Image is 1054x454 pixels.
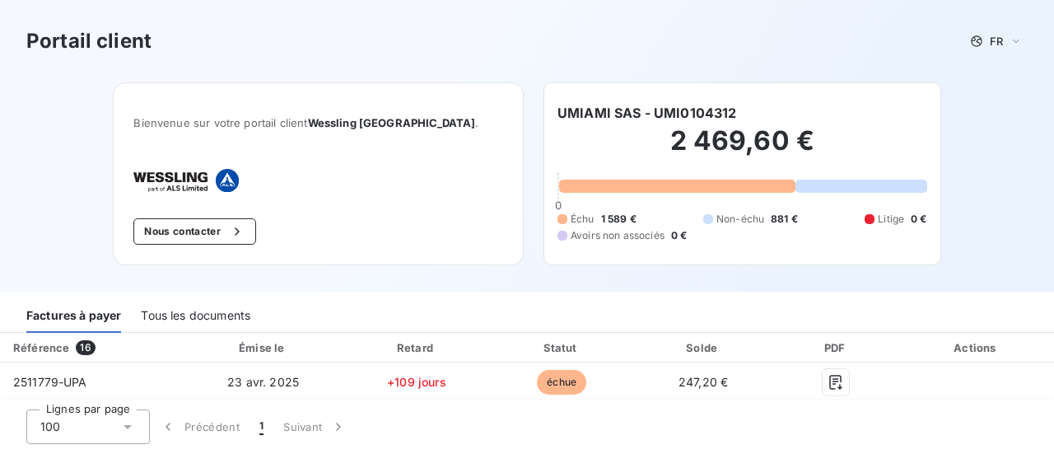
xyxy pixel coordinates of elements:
[40,419,60,435] span: 100
[571,212,595,227] span: Échu
[878,212,904,227] span: Litige
[671,228,687,243] span: 0 €
[13,341,69,354] div: Référence
[250,410,273,444] button: 1
[187,339,340,356] div: Émise le
[347,339,487,356] div: Retard
[76,340,95,355] span: 16
[227,375,299,389] span: 23 avr. 2025
[133,116,503,129] span: Bienvenue sur votre portail client .
[777,339,896,356] div: PDF
[273,410,357,444] button: Suivant
[555,199,562,212] span: 0
[771,212,798,227] span: 881 €
[13,375,87,389] span: 2511779-UPA
[493,339,630,356] div: Statut
[571,228,665,243] span: Avoirs non associés
[601,212,637,227] span: 1 589 €
[26,26,152,56] h3: Portail client
[150,410,250,444] button: Précédent
[26,298,121,333] div: Factures à payer
[679,375,728,389] span: 247,20 €
[133,218,255,245] button: Nous contacter
[387,375,446,389] span: +109 jours
[557,103,736,123] h6: UMIAMI SAS - UMI0104312
[308,116,476,129] span: Wessling [GEOGRAPHIC_DATA]
[133,169,239,192] img: Company logo
[259,419,263,435] span: 1
[716,212,764,227] span: Non-échu
[902,339,1051,356] div: Actions
[637,339,770,356] div: Solde
[537,370,586,395] span: échue
[557,124,927,174] h2: 2 469,60 €
[141,298,250,333] div: Tous les documents
[990,35,1003,48] span: FR
[911,212,926,227] span: 0 €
